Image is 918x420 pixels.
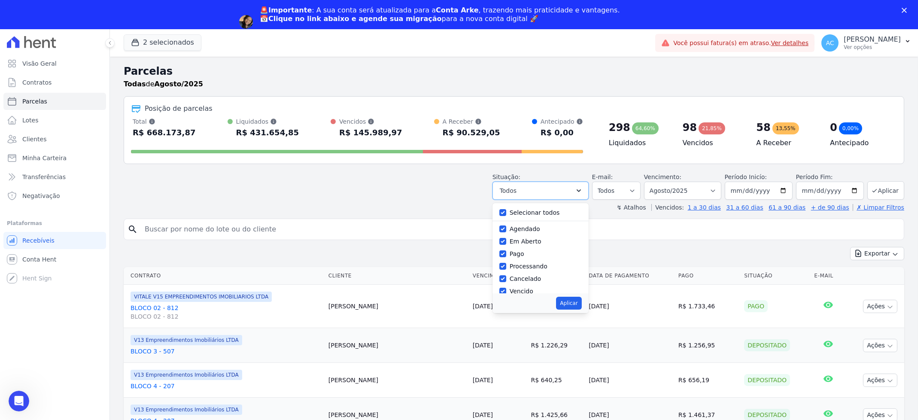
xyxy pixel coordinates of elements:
label: Situação: [492,173,520,180]
label: Selecionar todos [510,209,560,216]
a: Transferências [3,168,106,186]
div: 0,00% [839,122,862,134]
a: BLOCO 02 - 812BLOCO 02 - 812 [131,304,322,321]
a: BLOCO 3 - 507 [131,347,322,356]
img: Profile image for Adriane [239,15,253,29]
p: Ver opções [844,44,901,51]
a: 31 a 60 dias [726,204,763,211]
label: Vencido [510,288,533,295]
p: [PERSON_NAME] [844,35,901,44]
span: V13 Empreendimentos Imobiliários LTDA [131,335,242,345]
div: Pago [744,300,768,312]
a: Agendar migração [260,28,331,38]
td: R$ 656,19 [675,363,741,398]
td: [PERSON_NAME] [325,363,469,398]
span: Todos [500,186,517,196]
button: AC [PERSON_NAME] Ver opções [815,31,918,55]
label: Pago [510,250,524,257]
div: R$ 668.173,87 [133,126,196,140]
h4: Liquidados [609,138,669,148]
h4: Antecipado [830,138,890,148]
label: Cancelado [510,275,541,282]
span: BLOCO 02 - 812 [131,312,322,321]
th: Data de Pagamento [585,267,675,285]
input: Buscar por nome do lote ou do cliente [140,221,900,238]
iframe: Intercom live chat [9,391,29,411]
a: Minha Carteira [3,149,106,167]
label: Vencimento: [644,173,681,180]
a: ✗ Limpar Filtros [853,204,904,211]
div: Total [133,117,196,126]
button: Ações [863,374,897,387]
td: R$ 1.256,95 [675,328,741,363]
span: VITALE V15 EMPREENDIMENTOS IMOBILIARIOS LTDA [131,292,272,302]
a: Conta Hent [3,251,106,268]
label: Período Inicío: [725,173,767,180]
div: 0 [830,121,837,134]
a: BLOCO 4 - 207 [131,382,322,390]
span: Parcelas [22,97,47,106]
span: Você possui fatura(s) em atraso. [673,39,809,48]
a: Negativação [3,187,106,204]
b: Conta Arke [436,6,478,14]
a: Clientes [3,131,106,148]
span: Recebíveis [22,236,55,245]
a: Lotes [3,112,106,129]
i: search [128,224,138,234]
div: 21,85% [699,122,725,134]
label: Agendado [510,225,540,232]
a: [DATE] [473,342,493,349]
span: Transferências [22,173,66,181]
h2: Parcelas [124,64,904,79]
label: E-mail: [592,173,613,180]
span: Conta Hent [22,255,56,264]
div: 64,60% [632,122,659,134]
p: de [124,79,203,89]
a: + de 90 dias [811,204,849,211]
a: Ver detalhes [771,40,809,46]
button: Aplicar [867,181,904,200]
div: 98 [683,121,697,134]
div: Depositado [744,339,790,351]
label: ↯ Atalhos [617,204,646,211]
div: 298 [609,121,630,134]
div: Fechar [902,8,910,13]
div: Vencidos [339,117,402,126]
span: Lotes [22,116,39,125]
span: Minha Carteira [22,154,67,162]
label: Vencidos: [651,204,684,211]
div: Depositado [744,374,790,386]
label: Período Fim: [796,173,864,182]
td: [DATE] [585,328,675,363]
button: Ações [863,300,897,313]
a: [DATE] [473,377,493,383]
td: R$ 1.226,29 [528,328,586,363]
a: [DATE] [473,303,493,310]
h4: Vencidos [683,138,743,148]
div: R$ 145.989,97 [339,126,402,140]
td: [DATE] [585,363,675,398]
strong: Agosto/2025 [155,80,203,88]
th: Cliente [325,267,469,285]
td: [PERSON_NAME] [325,285,469,328]
a: 61 a 90 dias [769,204,806,211]
span: V13 Empreendimentos Imobiliários LTDA [131,370,242,380]
b: Clique no link abaixo e agende sua migração [268,15,442,23]
a: [DATE] [473,411,493,418]
button: 2 selecionados [124,34,201,51]
a: Contratos [3,74,106,91]
a: 1 a 30 dias [688,204,721,211]
td: R$ 1.733,46 [675,285,741,328]
div: 58 [756,121,770,134]
div: R$ 90.529,05 [443,126,500,140]
td: [DATE] [585,285,675,328]
div: : A sua conta será atualizada para a , trazendo mais praticidade e vantagens. 📅 para a nova conta... [260,6,620,23]
div: R$ 431.654,85 [236,126,299,140]
div: Antecipado [541,117,583,126]
th: Vencimento [469,267,528,285]
strong: Todas [124,80,146,88]
td: R$ 640,25 [528,363,586,398]
span: V13 Empreendimentos Imobiliários LTDA [131,405,242,415]
span: Clientes [22,135,46,143]
a: Recebíveis [3,232,106,249]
